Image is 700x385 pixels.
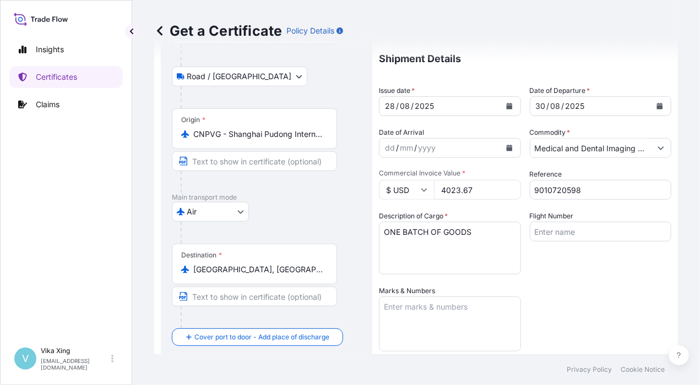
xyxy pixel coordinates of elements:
div: / [547,100,550,113]
span: Commercial Invoice Value [379,169,521,178]
p: Policy Details [286,25,334,36]
div: month, [550,100,562,113]
span: V [22,353,29,364]
div: day, [384,100,396,113]
div: / [414,141,417,155]
input: Type to search commodity [530,138,652,158]
button: Show suggestions [651,138,671,158]
span: Cover port to door - Add place of discharge [194,332,329,343]
button: Calendar [501,139,518,157]
span: Issue date [379,85,415,96]
label: Commodity [530,127,571,138]
div: / [411,100,414,113]
div: month, [399,100,411,113]
input: Origin [193,129,323,140]
input: Destination [193,264,323,275]
div: / [396,141,399,155]
div: day, [535,100,547,113]
input: Enter amount [434,180,521,200]
p: Claims [36,99,59,110]
span: Date of Departure [530,85,590,96]
label: Reference [530,169,562,180]
label: Flight Number [530,211,574,222]
p: [EMAIL_ADDRESS][DOMAIN_NAME] [41,358,109,371]
input: Text to appear on certificate [172,287,337,306]
div: year, [414,100,435,113]
div: year, [565,100,586,113]
button: Select transport [172,67,307,86]
input: Text to appear on certificate [172,151,337,171]
input: Enter booking reference [530,180,672,200]
p: Insights [36,44,64,55]
div: month, [399,141,414,155]
a: Insights [9,38,123,61]
span: Air [187,206,197,217]
p: Certificates [36,71,77,82]
a: Certificates [9,66,123,88]
a: Cookie Notice [621,365,665,374]
div: Destination [181,251,222,260]
div: year, [417,141,437,155]
div: Origin [181,116,205,124]
p: Main transport mode [172,193,361,202]
button: Calendar [501,97,518,115]
div: / [562,100,565,113]
label: Description of Cargo [379,211,448,222]
button: Calendar [651,97,669,115]
button: Select transport [172,202,249,222]
span: Road / [GEOGRAPHIC_DATA] [187,71,291,82]
input: Enter name [530,222,672,241]
label: Marks & Numbers [379,285,435,296]
button: Cover port to door - Add place of discharge [172,328,343,346]
a: Privacy Policy [567,365,612,374]
a: Claims [9,94,123,116]
p: Get a Certificate [154,22,282,40]
span: Date of Arrival [379,127,424,138]
div: day, [384,141,396,155]
p: Vika Xing [41,346,109,355]
div: / [396,100,399,113]
textarea: ONE BATCH OF GOODS [379,222,521,274]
